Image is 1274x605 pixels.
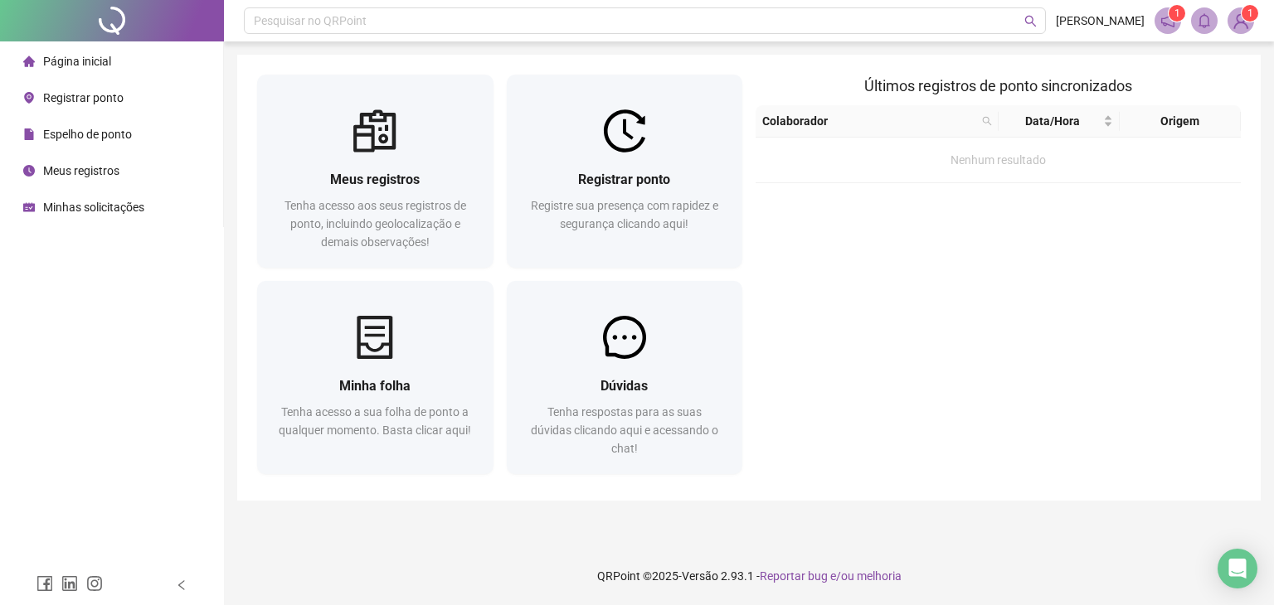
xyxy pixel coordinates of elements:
[1197,13,1212,28] span: bell
[1160,13,1175,28] span: notification
[1242,5,1258,22] sup: Atualize o seu contato no menu Meus Dados
[43,201,144,214] span: Minhas solicitações
[1056,12,1145,30] span: [PERSON_NAME]
[23,92,35,104] span: environment
[531,405,718,455] span: Tenha respostas para as suas dúvidas clicando aqui e acessando o chat!
[760,569,902,583] span: Reportar bug e/ou melhoria
[23,128,35,140] span: file
[507,75,743,268] a: Registrar pontoRegistre sua presença com rapidez e segurança clicando aqui!
[43,91,124,104] span: Registrar ponto
[36,575,53,592] span: facebook
[531,199,718,230] span: Registre sua presença com rapidez e segurança clicando aqui!
[1005,112,1100,130] span: Data/Hora
[86,575,103,592] span: instagram
[762,112,975,130] span: Colaborador
[23,56,35,67] span: home
[279,405,471,437] span: Tenha acesso a sua folha de ponto a qualquer momento. Basta clicar aqui!
[999,105,1120,138] th: Data/Hora
[284,199,466,249] span: Tenha acesso aos seus registros de ponto, incluindo geolocalização e demais observações!
[1247,7,1253,19] span: 1
[1218,549,1257,588] div: Open Intercom Messenger
[951,153,1046,167] span: Nenhum resultado
[1228,8,1253,33] img: 95282
[224,547,1274,605] footer: QRPoint © 2025 - 2.93.1 -
[507,281,743,474] a: DúvidasTenha respostas para as suas dúvidas clicando aqui e acessando o chat!
[330,172,420,187] span: Meus registros
[682,569,718,583] span: Versão
[601,378,648,394] span: Dúvidas
[61,575,78,592] span: linkedin
[1174,7,1180,19] span: 1
[257,75,494,268] a: Meus registrosTenha acesso aos seus registros de ponto, incluindo geolocalização e demais observa...
[864,77,1132,94] span: Últimos registros de ponto sincronizados
[979,109,995,133] span: search
[339,378,411,394] span: Minha folha
[43,128,132,141] span: Espelho de ponto
[176,579,187,591] span: left
[23,201,35,213] span: schedule
[1169,5,1185,22] sup: 1
[43,55,111,68] span: Página inicial
[257,281,494,474] a: Minha folhaTenha acesso a sua folha de ponto a qualquer momento. Basta clicar aqui!
[1120,105,1241,138] th: Origem
[982,116,992,126] span: search
[43,164,119,177] span: Meus registros
[578,172,670,187] span: Registrar ponto
[23,165,35,177] span: clock-circle
[1024,15,1037,27] span: search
